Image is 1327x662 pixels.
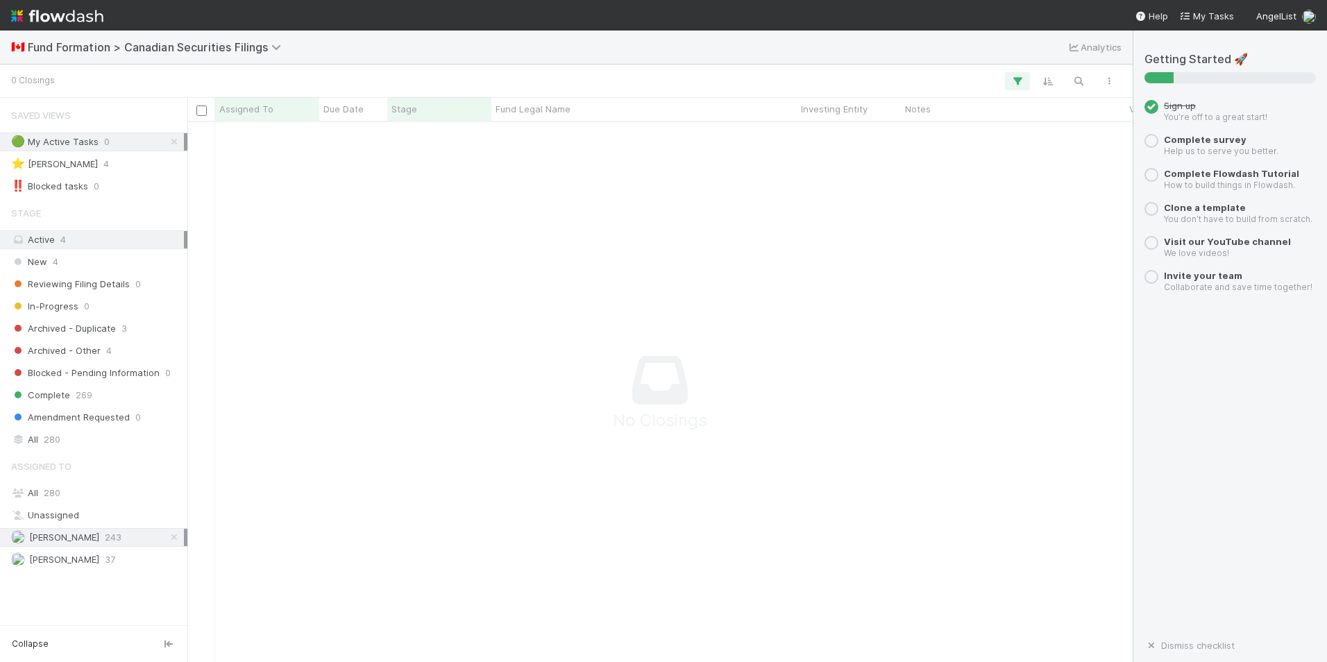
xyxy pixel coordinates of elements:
[106,342,112,359] span: 4
[1129,102,1185,116] span: Vehicle Type
[94,178,99,195] span: 0
[11,275,130,293] span: Reviewing Filing Details
[53,253,58,271] span: 4
[1164,180,1295,190] small: How to build things in Flowdash.
[1164,236,1291,247] a: Visit our YouTube channel
[84,298,90,315] span: 0
[11,484,184,502] div: All
[1164,112,1267,122] small: You’re off to a great start!
[1164,134,1246,145] a: Complete survey
[11,74,55,87] small: 0 Closings
[1256,10,1296,22] span: AngelList
[11,158,25,169] span: ⭐
[11,409,130,426] span: Amendment Requested
[121,320,127,337] span: 3
[165,364,171,382] span: 0
[1164,282,1312,292] small: Collaborate and save time together!
[1164,202,1246,213] a: Clone a template
[11,364,160,382] span: Blocked - Pending Information
[1164,248,1229,258] small: We love videos!
[1067,39,1122,56] a: Analytics
[135,409,141,426] span: 0
[11,4,103,28] img: logo-inverted-e16ddd16eac7371096b0.svg
[11,253,47,271] span: New
[11,387,70,404] span: Complete
[11,133,99,151] div: My Active Tasks
[196,105,207,116] input: Toggle All Rows Selected
[60,234,66,245] span: 4
[105,551,115,568] span: 37
[44,431,60,448] span: 280
[11,101,71,129] span: Saved Views
[1144,53,1316,67] h5: Getting Started 🚀
[1164,214,1312,224] small: You don’t have to build from scratch.
[11,231,184,248] div: Active
[11,507,184,524] div: Unassigned
[905,102,931,116] span: Notes
[11,452,71,480] span: Assigned To
[11,530,25,544] img: avatar_1a1d5361-16dd-4910-a949-020dcd9f55a3.png
[11,135,25,147] span: 🟢
[1164,270,1242,281] a: Invite your team
[135,275,141,293] span: 0
[496,102,570,116] span: Fund Legal Name
[11,178,88,195] div: Blocked tasks
[29,554,99,565] span: [PERSON_NAME]
[219,102,273,116] span: Assigned To
[1179,10,1234,22] span: My Tasks
[11,342,101,359] span: Archived - Other
[29,532,99,543] span: [PERSON_NAME]
[11,155,98,173] div: [PERSON_NAME]
[1164,146,1278,156] small: Help us to serve you better.
[1302,10,1316,24] img: avatar_7d33b4c2-6dd7-4bf3-9761-6f087fa0f5c6.png
[12,638,49,650] span: Collapse
[76,387,92,404] span: 269
[44,487,60,498] span: 280
[11,320,116,337] span: Archived - Duplicate
[11,41,25,53] span: 🇨🇦
[1144,640,1235,651] a: Dismiss checklist
[801,102,868,116] span: Investing Entity
[1164,100,1196,111] span: Sign up
[1164,168,1299,179] a: Complete Flowdash Tutorial
[104,133,110,151] span: 0
[11,180,25,192] span: ‼️
[11,552,25,566] img: avatar_23baed65-fdda-4207-a02a-711fbb660273.png
[105,529,121,546] span: 243
[391,102,417,116] span: Stage
[1179,9,1234,23] a: My Tasks
[103,155,109,173] span: 4
[11,199,41,227] span: Stage
[1135,9,1168,23] div: Help
[323,102,364,116] span: Due Date
[11,298,78,315] span: In-Progress
[28,40,288,54] span: Fund Formation > Canadian Securities Filings
[11,431,184,448] div: All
